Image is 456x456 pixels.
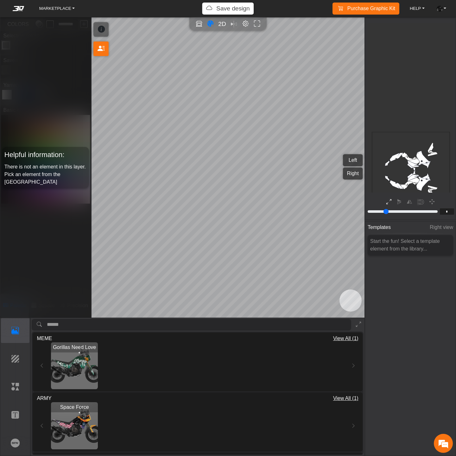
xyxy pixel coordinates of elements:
button: Color tool [206,20,215,29]
div: Minimize live chat window [104,3,119,18]
button: Open in Showroom [194,20,204,29]
input: search asset [47,319,351,331]
a: Purchase Graphic Kit [334,3,398,15]
div: FAQs [42,187,82,207]
div: View Space Force [51,402,98,449]
p: Unsaved file [216,4,250,13]
a: HELP [407,3,427,14]
span: ARMY [37,395,51,402]
button: Editor settings [241,20,250,29]
img: Gorillas Need Love undefined [51,342,98,389]
span: Conversation [3,198,42,203]
span: We're online! [37,74,87,135]
button: Pan [427,197,437,207]
span: Gorillas Need Love [52,344,97,351]
span: Start the fun! Select a template element from the library... [370,238,440,251]
button: 2D [218,20,227,29]
span: Templates [368,221,391,233]
img: Space Force undefined [51,402,98,449]
span: Space Force [59,403,90,411]
button: Left [343,154,363,166]
h5: Helpful information: [4,149,87,161]
button: Expand Library [353,319,364,331]
div: Articles [81,187,121,207]
span: MEME [37,335,52,342]
button: Expand 2D editor [384,197,394,207]
textarea: Type your message and hit 'Enter' [3,165,121,187]
span: 2D [218,21,226,27]
button: Full screen [253,20,262,29]
div: Chat with us now [42,33,116,41]
span: Right view [430,221,453,233]
button: Save design [202,3,254,15]
a: MARKETPLACE [37,3,78,14]
span: View All (1) [333,395,358,402]
span: There is not an element in this layer. Pick an element from the [GEOGRAPHIC_DATA] [4,164,86,185]
div: View Gorillas Need Love [51,342,98,389]
button: Right [343,168,363,180]
div: Navigation go back [7,33,16,42]
span: View All (1) [333,335,358,342]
